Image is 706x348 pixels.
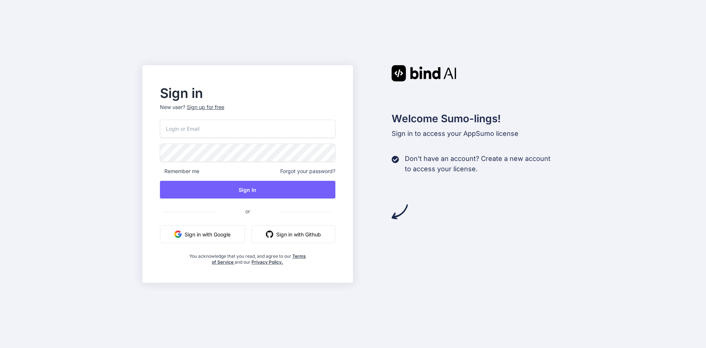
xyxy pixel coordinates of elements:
[252,225,335,243] button: Sign in with Github
[160,120,336,138] input: Login or Email
[160,168,199,175] span: Remember me
[212,253,306,265] a: Terms of Service
[392,65,456,81] img: Bind AI logo
[189,249,306,265] div: You acknowledge that you read, and agree to our and our
[392,204,408,220] img: arrow
[160,87,336,99] h2: Sign in
[252,259,283,265] a: Privacy Policy.
[280,168,335,175] span: Forgot your password?
[392,129,564,139] p: Sign in to access your AppSumo license
[392,111,564,126] h2: Welcome Sumo-lings!
[405,154,550,174] p: Don't have an account? Create a new account to access your license.
[160,225,245,243] button: Sign in with Google
[187,103,224,111] div: Sign up for free
[160,103,336,120] p: New user?
[266,231,273,238] img: github
[160,181,336,198] button: Sign In
[174,231,182,238] img: google
[216,202,279,220] span: or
